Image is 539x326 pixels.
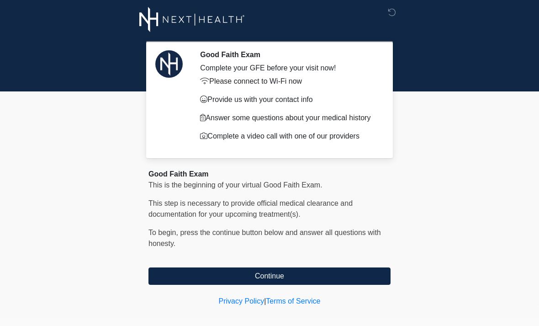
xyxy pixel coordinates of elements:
[148,267,391,285] button: Continue
[139,7,245,32] img: Next-Health Logo
[200,50,377,59] h2: Good Faith Exam
[200,131,377,142] p: Complete a video call with one of our providers
[148,181,322,189] span: This is the beginning of your virtual Good Faith Exam.
[148,199,353,218] span: This step is necessary to provide official medical clearance and documentation for your upcoming ...
[148,229,381,247] span: To begin, ﻿﻿﻿﻿﻿﻿press the continue button below and answer all questions with honesty.
[200,76,377,87] p: Please connect to Wi-Fi now
[266,297,320,305] a: Terms of Service
[264,297,266,305] a: |
[200,112,377,123] p: Answer some questions about your medical history
[219,297,264,305] a: Privacy Policy
[155,50,183,78] img: Agent Avatar
[200,63,377,74] div: Complete your GFE before your visit now!
[200,94,377,105] p: Provide us with your contact info
[148,169,391,180] div: Good Faith Exam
